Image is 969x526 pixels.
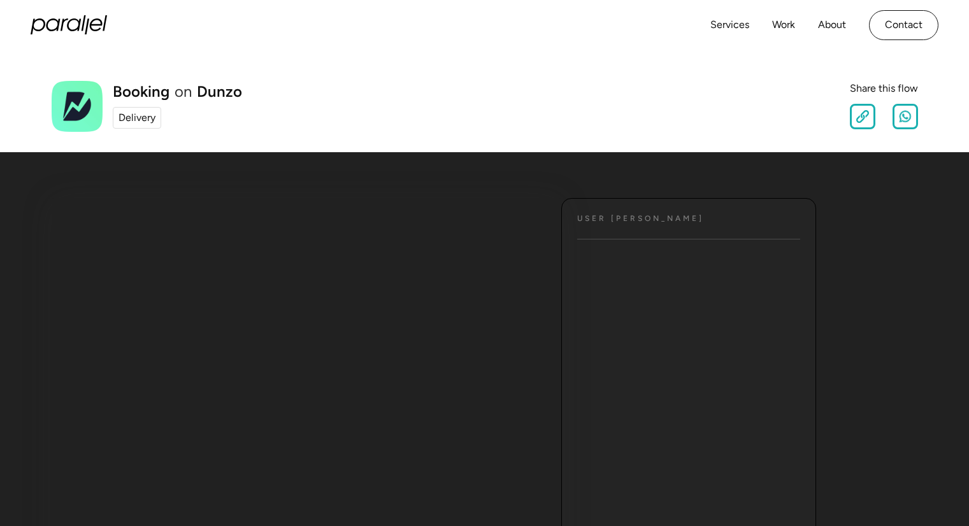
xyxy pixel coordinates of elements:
a: Work [772,16,795,34]
div: Delivery [118,110,155,125]
div: on [175,84,192,99]
a: About [818,16,846,34]
a: Services [710,16,749,34]
a: Dunzo [197,84,242,99]
h4: User [PERSON_NAME] [577,214,704,224]
a: Delivery [113,107,161,129]
div: Share this flow [850,81,918,96]
a: Contact [869,10,938,40]
h1: Booking [113,84,169,99]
